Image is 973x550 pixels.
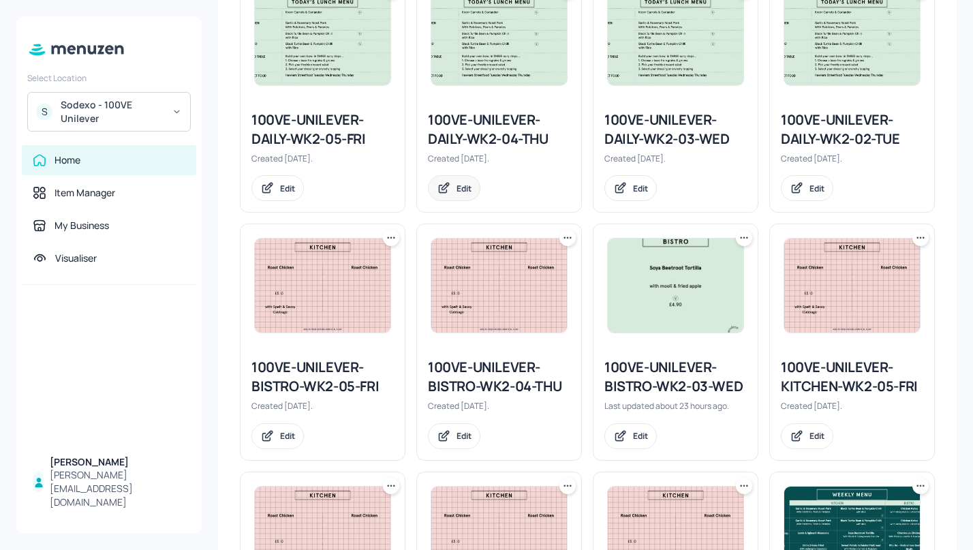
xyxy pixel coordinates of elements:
[457,183,472,194] div: Edit
[251,400,394,412] div: Created [DATE].
[55,186,115,200] div: Item Manager
[251,153,394,164] div: Created [DATE].
[604,110,747,149] div: 100VE-UNILEVER-DAILY-WK2-03-WED
[251,358,394,396] div: 100VE-UNILEVER-BISTRO-WK2-05-FRI
[251,110,394,149] div: 100VE-UNILEVER-DAILY-WK2-05-FRI
[61,98,164,125] div: Sodexo - 100VE Unilever
[36,104,52,120] div: S
[604,400,747,412] div: Last updated about 23 hours ago.
[781,153,923,164] div: Created [DATE].
[781,400,923,412] div: Created [DATE].
[809,430,824,442] div: Edit
[604,358,747,396] div: 100VE-UNILEVER-BISTRO-WK2-03-WED
[255,239,390,333] img: 2025-08-30-1756546222576n0m0l4jn65j.jpeg
[781,110,923,149] div: 100VE-UNILEVER-DAILY-WK2-02-TUE
[604,153,747,164] div: Created [DATE].
[50,468,185,509] div: [PERSON_NAME][EMAIL_ADDRESS][DOMAIN_NAME]
[431,239,567,333] img: 2025-08-30-1756546222576n0m0l4jn65j.jpeg
[428,110,570,149] div: 100VE-UNILEVER-DAILY-WK2-04-THU
[633,183,648,194] div: Edit
[280,430,295,442] div: Edit
[428,400,570,412] div: Created [DATE].
[50,455,185,469] div: [PERSON_NAME]
[784,239,920,333] img: 2025-08-30-1756546222576n0m0l4jn65j.jpeg
[55,153,80,167] div: Home
[781,358,923,396] div: 100VE-UNILEVER-KITCHEN-WK2-05-FRI
[280,183,295,194] div: Edit
[608,239,743,333] img: 2025-09-10-1757503824209z40n1sn1d0r.jpeg
[428,153,570,164] div: Created [DATE].
[27,72,191,84] div: Select Location
[428,358,570,396] div: 100VE-UNILEVER-BISTRO-WK2-04-THU
[55,219,109,232] div: My Business
[633,430,648,442] div: Edit
[457,430,472,442] div: Edit
[809,183,824,194] div: Edit
[55,251,97,265] div: Visualiser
